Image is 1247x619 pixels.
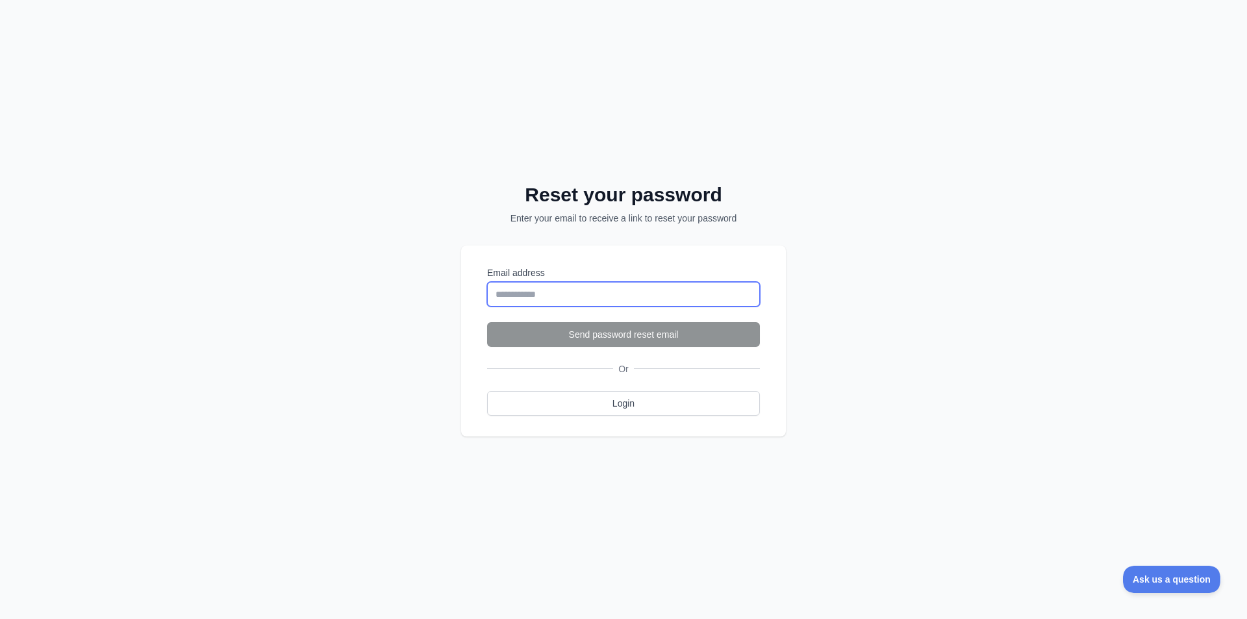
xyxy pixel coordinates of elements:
[1123,566,1221,593] iframe: Toggle Customer Support
[487,322,760,347] button: Send password reset email
[478,183,769,207] h2: Reset your password
[613,362,634,375] span: Or
[478,212,769,225] p: Enter your email to receive a link to reset your password
[487,391,760,416] a: Login
[487,266,760,279] label: Email address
